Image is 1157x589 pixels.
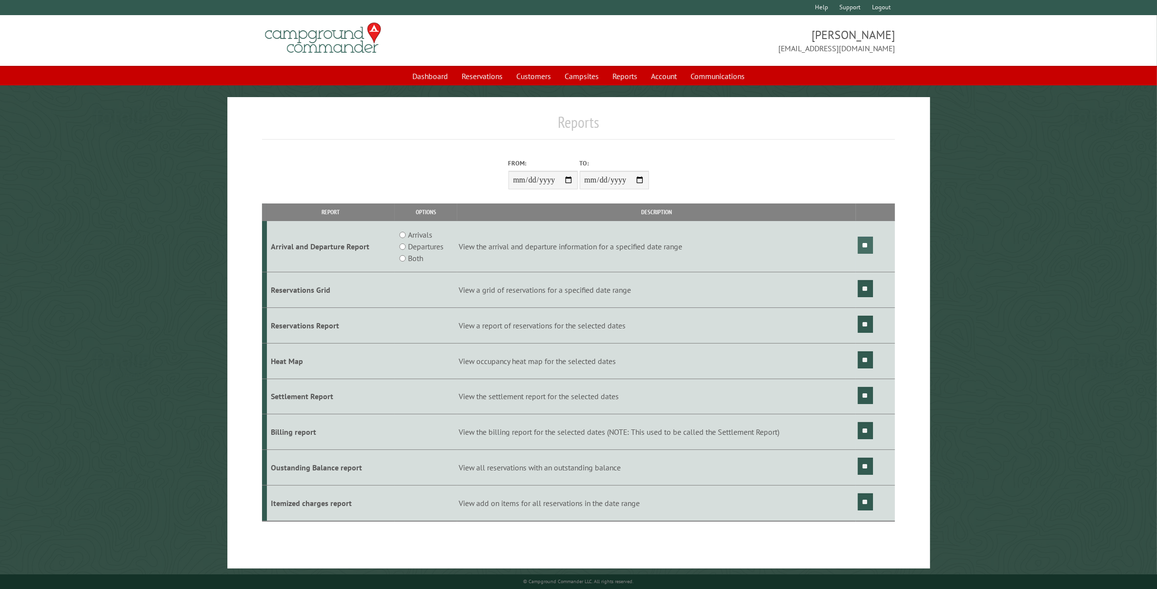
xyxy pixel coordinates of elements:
td: View a report of reservations for the selected dates [457,307,856,343]
span: [PERSON_NAME] [EMAIL_ADDRESS][DOMAIN_NAME] [579,27,895,54]
a: Dashboard [406,67,454,85]
label: Both [408,252,424,264]
td: View occupancy heat map for the selected dates [457,343,856,379]
td: Oustanding Balance report [267,450,395,486]
td: Reservations Report [267,307,395,343]
td: View the billing report for the selected dates (NOTE: This used to be called the Settlement Report) [457,414,856,450]
td: Arrival and Departure Report [267,221,395,272]
a: Reservations [456,67,508,85]
td: Heat Map [267,343,395,379]
small: © Campground Commander LLC. All rights reserved. [524,578,634,585]
td: View a grid of reservations for a specified date range [457,272,856,308]
td: View the settlement report for the selected dates [457,379,856,414]
a: Campsites [559,67,605,85]
label: From: [508,159,578,168]
label: Departures [408,241,444,252]
th: Report [267,203,395,221]
th: Options [395,203,457,221]
td: Itemized charges report [267,485,395,521]
th: Description [457,203,856,221]
a: Customers [510,67,557,85]
td: Billing report [267,414,395,450]
label: To: [580,159,649,168]
a: Account [645,67,683,85]
img: Campground Commander [262,19,384,57]
h1: Reports [262,113,895,140]
td: View all reservations with an outstanding balance [457,450,856,486]
td: Settlement Report [267,379,395,414]
a: Communications [685,67,751,85]
td: Reservations Grid [267,272,395,308]
td: View the arrival and departure information for a specified date range [457,221,856,272]
td: View add on items for all reservations in the date range [457,485,856,521]
label: Arrivals [408,229,433,241]
a: Reports [607,67,643,85]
